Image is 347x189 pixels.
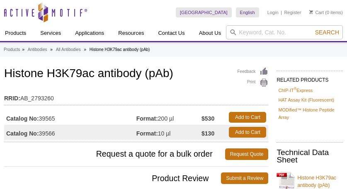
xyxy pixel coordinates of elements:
[4,110,136,125] td: 39565
[70,25,109,41] a: Applications
[176,7,232,17] a: [GEOGRAPHIC_DATA]
[153,25,189,41] a: Contact Us
[6,130,39,137] strong: Catalog No:
[226,25,343,39] input: Keyword, Cat. No.
[4,46,20,53] a: Products
[35,25,66,41] a: Services
[309,10,324,15] a: Cart
[136,115,158,122] strong: Format:
[278,96,334,104] a: HAT Assay Kit (Fluorescent)
[225,148,269,160] a: Request Quote
[277,70,343,85] h2: RELATED PRODUCTS
[4,148,225,160] span: Request a quote for a bulk order
[28,46,47,53] a: Antibodies
[294,87,297,91] sup: ®
[309,7,343,17] li: (0 items)
[201,115,214,122] strong: $530
[284,10,301,15] a: Register
[201,130,214,137] strong: $130
[238,67,269,76] a: Feedback
[90,47,150,52] li: Histone H3K79ac antibody (pAb)
[4,172,221,184] span: Product Review
[278,106,341,121] a: MODified™ Histone Peptide Array
[238,78,269,87] a: Print
[4,90,268,103] td: AB_2793260
[22,47,24,52] li: »
[4,94,20,102] strong: RRID:
[194,25,226,41] a: About Us
[281,7,282,17] li: |
[136,130,158,137] strong: Format:
[277,149,343,164] h2: Technical Data Sheet
[136,110,201,125] td: 200 µl
[278,87,313,94] a: ChIP-IT®Express
[113,25,149,41] a: Resources
[4,67,268,81] h1: Histone H3K79ac antibody (pAb)
[84,47,86,52] li: »
[313,29,342,36] button: Search
[4,125,136,140] td: 39566
[56,46,81,53] a: All Antibodies
[6,115,39,122] strong: Catalog No:
[229,127,266,138] a: Add to Cart
[229,112,266,123] a: Add to Cart
[267,10,279,15] a: Login
[136,125,201,140] td: 10 µl
[315,29,339,36] span: Search
[236,7,259,17] a: English
[50,47,53,52] li: »
[309,10,313,14] img: Your Cart
[221,172,268,184] a: Submit a Review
